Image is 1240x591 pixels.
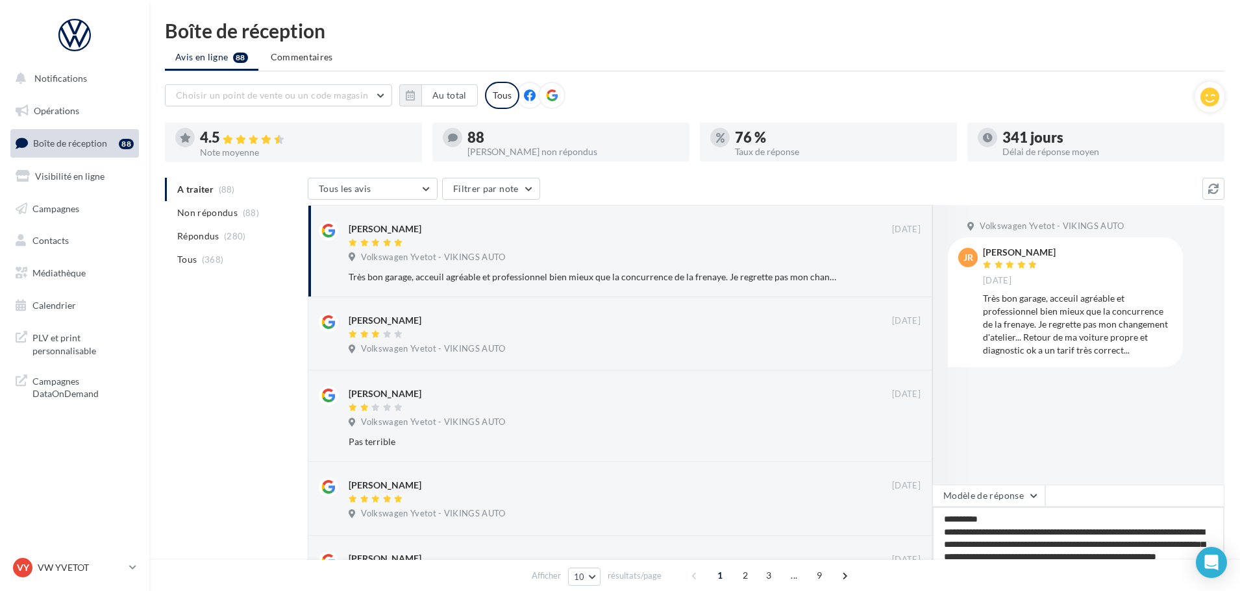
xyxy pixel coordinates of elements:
[243,208,259,218] span: (88)
[17,561,29,574] span: VY
[349,271,836,283] div: Très bon garage, acceuil agréable et professionnel bien mieux que la concurrence de la frenaye. J...
[8,163,142,190] a: Visibilité en ligne
[8,324,142,362] a: PLV et print personnalisable
[33,138,107,149] span: Boîte de réception
[202,254,224,265] span: (368)
[119,139,134,149] div: 88
[361,508,505,520] span: Volkswagen Yvetot - VIKINGS AUTO
[983,248,1056,257] div: [PERSON_NAME]
[38,561,124,574] p: VW YVETOT
[35,171,105,182] span: Visibilité en ligne
[892,224,921,235] span: [DATE]
[8,195,142,223] a: Campagnes
[224,231,246,241] span: (280)
[758,565,779,586] span: 3
[983,292,1172,357] div: Très bon garage, acceuil agréable et professionnel bien mieux que la concurrence de la frenaye. J...
[8,227,142,254] a: Contacts
[32,300,76,311] span: Calendrier
[165,84,392,106] button: Choisir un point de vente ou un code magasin
[892,480,921,492] span: [DATE]
[34,73,87,84] span: Notifications
[349,314,421,327] div: [PERSON_NAME]
[710,565,730,586] span: 1
[485,82,519,109] div: Tous
[32,267,86,278] span: Médiathèque
[8,259,142,287] a: Médiathèque
[399,84,478,106] button: Au total
[32,329,134,357] span: PLV et print personnalisable
[421,84,478,106] button: Au total
[608,570,662,582] span: résultats/page
[361,416,505,428] span: Volkswagen Yvetot - VIKINGS AUTO
[176,90,368,101] span: Choisir un point de vente ou un code magasin
[319,183,371,194] span: Tous les avis
[177,253,197,266] span: Tous
[1196,547,1227,578] div: Open Intercom Messenger
[32,202,79,213] span: Campagnes
[10,555,139,580] a: VY VW YVETOT
[735,565,756,586] span: 2
[532,570,561,582] span: Afficher
[983,275,1011,287] span: [DATE]
[784,565,804,586] span: ...
[467,147,679,156] div: [PERSON_NAME] non répondus
[892,315,921,327] span: [DATE]
[467,130,679,145] div: 88
[361,252,505,263] span: Volkswagen Yvetot - VIKINGS AUTO
[574,572,585,582] span: 10
[8,367,142,405] a: Campagnes DataOnDemand
[361,343,505,355] span: Volkswagen Yvetot - VIKINGS AUTO
[809,565,830,586] span: 9
[892,554,921,566] span: [DATE]
[932,485,1045,507] button: Modèle de réponse
[32,235,69,246] span: Contacts
[177,230,219,243] span: Répondus
[892,389,921,400] span: [DATE]
[349,435,836,448] div: Pas terrible
[177,206,238,219] span: Non répondus
[1002,130,1214,145] div: 341 jours
[200,130,412,145] div: 4.5
[735,130,947,145] div: 76 %
[568,568,601,586] button: 10
[8,65,136,92] button: Notifications
[349,552,421,565] div: [PERSON_NAME]
[8,292,142,319] a: Calendrier
[963,251,973,264] span: JR
[32,372,134,400] span: Campagnes DataOnDemand
[980,221,1124,232] span: Volkswagen Yvetot - VIKINGS AUTO
[349,479,421,492] div: [PERSON_NAME]
[165,21,1224,40] div: Boîte de réception
[308,178,438,200] button: Tous les avis
[8,97,142,125] a: Opérations
[442,178,540,200] button: Filtrer par note
[271,51,333,64] span: Commentaires
[8,129,142,157] a: Boîte de réception88
[349,387,421,400] div: [PERSON_NAME]
[349,223,421,235] div: [PERSON_NAME]
[1002,147,1214,156] div: Délai de réponse moyen
[735,147,947,156] div: Taux de réponse
[34,105,79,116] span: Opérations
[200,148,412,157] div: Note moyenne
